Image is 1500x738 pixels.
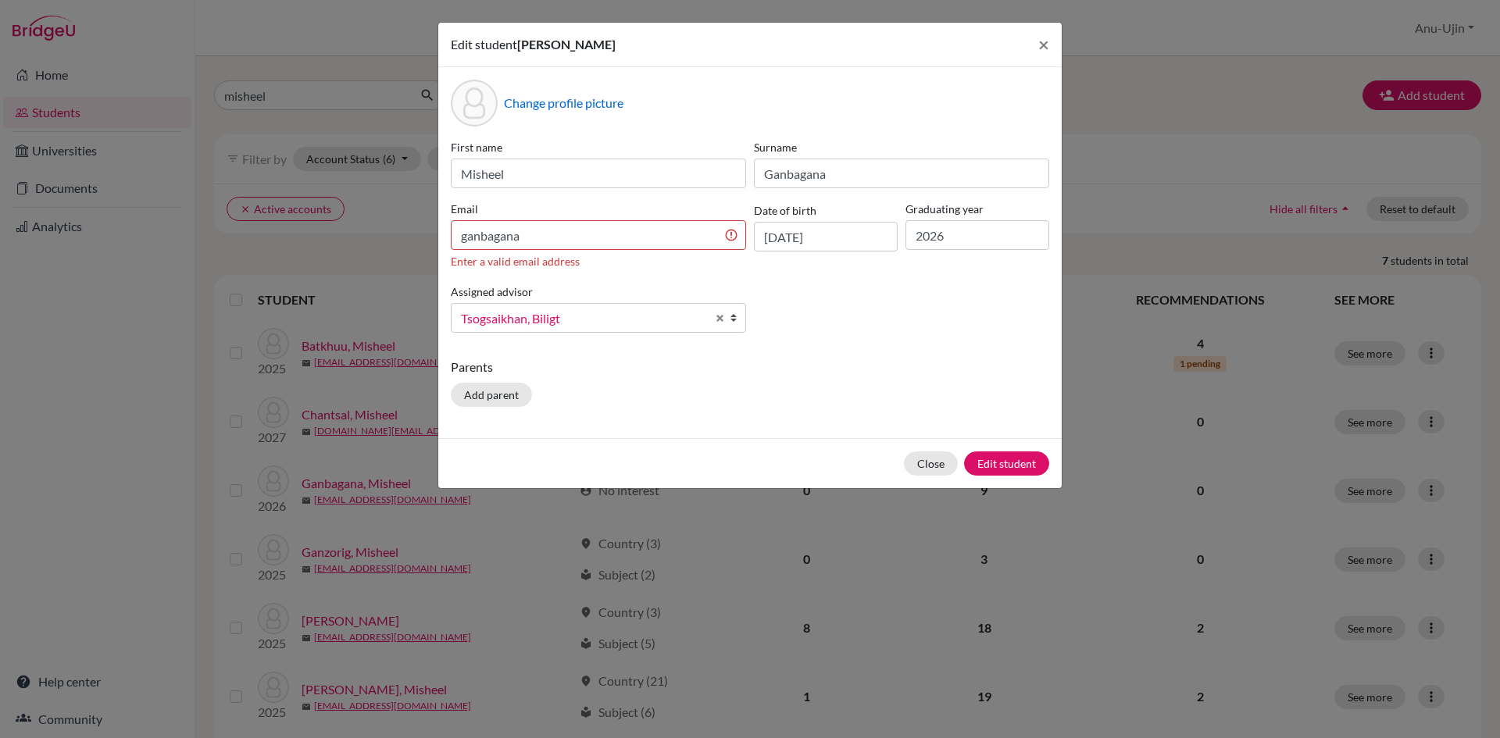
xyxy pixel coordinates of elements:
label: Date of birth [754,202,816,219]
span: [PERSON_NAME] [517,37,616,52]
span: Tsogsaikhan, Biligt [461,308,706,329]
input: dd/mm/yyyy [754,222,898,251]
label: Surname [754,139,1049,155]
div: Profile picture [451,80,498,127]
label: Assigned advisor [451,283,533,300]
label: Graduating year [905,201,1049,217]
button: Close [904,451,958,476]
button: Edit student [964,451,1049,476]
button: Add parent [451,383,532,407]
label: First name [451,139,746,155]
div: Enter a valid email address [451,253,746,269]
span: Edit student [451,37,517,52]
button: Close [1026,23,1062,66]
p: Parents [451,358,1049,376]
span: × [1038,33,1049,55]
label: Email [451,201,746,217]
